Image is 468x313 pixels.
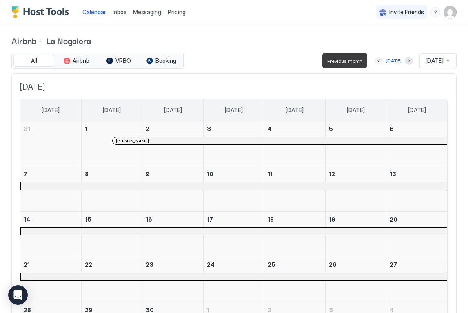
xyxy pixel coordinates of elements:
a: Tuesday [156,99,190,121]
td: September 18, 2025 [264,212,325,257]
td: September 2, 2025 [142,121,203,166]
button: Previous month [375,57,383,65]
a: September 15, 2025 [82,212,142,227]
span: 17 [207,216,213,223]
a: Thursday [277,99,312,121]
a: Sunday [33,99,68,121]
td: September 23, 2025 [142,257,203,302]
span: [DATE] [408,107,426,114]
span: 8 [85,171,89,178]
span: 14 [24,216,30,223]
a: September 3, 2025 [204,121,264,136]
span: 9 [146,171,150,178]
span: 6 [390,125,394,132]
a: September 17, 2025 [204,212,264,227]
div: Open Intercom Messenger [8,285,28,305]
td: September 4, 2025 [264,121,325,166]
a: Monday [95,99,129,121]
td: September 27, 2025 [386,257,447,302]
a: Wednesday [217,99,251,121]
span: 15 [85,216,91,223]
a: September 13, 2025 [386,166,447,182]
span: 16 [146,216,152,223]
td: September 19, 2025 [325,212,386,257]
span: All [31,57,37,64]
span: Invite Friends [389,9,424,16]
td: September 12, 2025 [325,166,386,212]
span: 4 [268,125,272,132]
span: 11 [268,171,273,178]
span: Airbnb - La Nogalera [11,34,457,47]
span: 27 [390,261,397,268]
span: 10 [207,171,213,178]
a: September 8, 2025 [82,166,142,182]
span: [DATE] [20,82,448,92]
td: August 31, 2025 [20,121,81,166]
span: [DATE] [42,107,60,114]
span: [DATE] [225,107,243,114]
span: Previous month [327,58,362,64]
a: September 22, 2025 [82,257,142,272]
span: VRBO [115,57,131,64]
span: 24 [207,261,215,268]
button: [DATE] [384,56,403,66]
span: [DATE] [164,107,182,114]
span: 7 [24,171,27,178]
div: menu [430,7,440,17]
td: September 7, 2025 [20,166,81,212]
a: August 31, 2025 [20,121,81,136]
span: 5 [329,125,333,132]
td: September 25, 2025 [264,257,325,302]
span: Pricing [168,9,186,16]
a: September 16, 2025 [142,212,203,227]
td: September 22, 2025 [81,257,142,302]
a: September 1, 2025 [82,121,142,136]
a: September 5, 2025 [326,121,386,136]
a: September 12, 2025 [326,166,386,182]
a: Friday [339,99,373,121]
td: September 5, 2025 [325,121,386,166]
a: September 6, 2025 [386,121,447,136]
span: 13 [390,171,396,178]
td: September 16, 2025 [142,212,203,257]
td: September 20, 2025 [386,212,447,257]
a: September 9, 2025 [142,166,203,182]
td: September 26, 2025 [325,257,386,302]
span: 18 [268,216,274,223]
span: 2 [146,125,149,132]
span: Airbnb [73,57,89,64]
a: Host Tools Logo [11,6,73,18]
div: tab-group [11,53,184,69]
span: Calendar [82,9,106,16]
span: [DATE] [426,57,444,64]
span: 3 [207,125,211,132]
td: September 6, 2025 [386,121,447,166]
a: September 26, 2025 [326,257,386,272]
span: 19 [329,216,335,223]
a: September 21, 2025 [20,257,81,272]
div: [PERSON_NAME] [116,138,444,144]
button: VRBO [98,55,139,67]
td: September 14, 2025 [20,212,81,257]
span: [PERSON_NAME] [116,138,149,144]
span: Messaging [133,9,161,16]
span: Booking [155,57,176,64]
span: 20 [390,216,397,223]
td: September 24, 2025 [203,257,264,302]
td: September 11, 2025 [264,166,325,212]
a: September 24, 2025 [204,257,264,272]
td: September 1, 2025 [81,121,142,166]
a: Messaging [133,8,161,16]
a: September 25, 2025 [264,257,325,272]
button: All [13,55,54,67]
div: User profile [444,6,457,19]
span: 1 [85,125,87,132]
td: September 15, 2025 [81,212,142,257]
span: 25 [268,261,275,268]
div: [DATE] [386,57,402,64]
button: Booking [141,55,182,67]
a: September 18, 2025 [264,212,325,227]
td: September 10, 2025 [203,166,264,212]
button: Next month [405,57,413,65]
span: [DATE] [103,107,121,114]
